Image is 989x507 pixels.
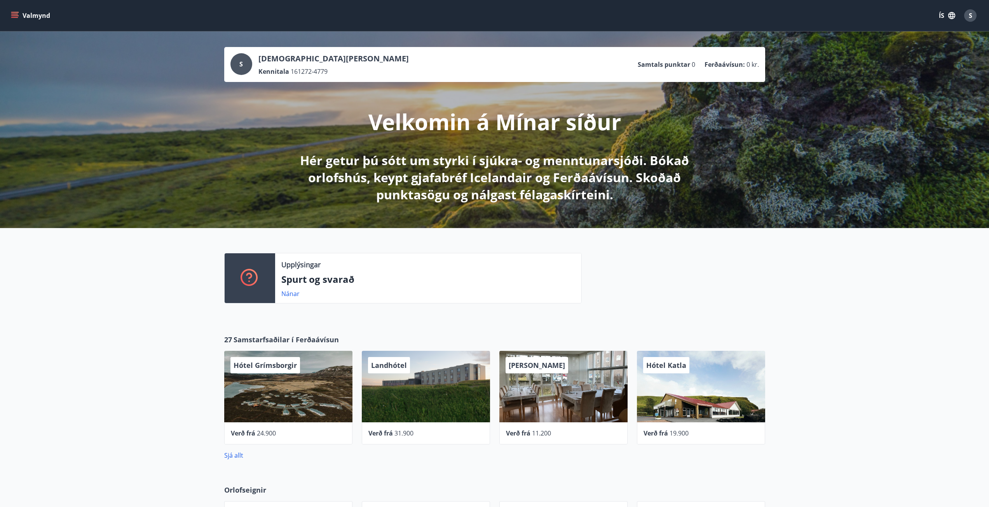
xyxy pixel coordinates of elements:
[234,335,339,345] span: Samstarfsaðilar í Ferðaávísun
[224,451,243,460] a: Sjá allt
[935,9,959,23] button: ÍS
[291,67,328,76] span: 161272-4779
[646,361,686,370] span: Hótel Katla
[371,361,407,370] span: Landhótel
[670,429,689,437] span: 19.900
[705,60,745,69] p: Ferðaávísun :
[231,429,255,437] span: Verð frá
[961,6,980,25] button: S
[224,485,266,495] span: Orlofseignir
[394,429,413,437] span: 31.900
[258,67,289,76] p: Kennitala
[258,53,409,64] p: [DEMOGRAPHIC_DATA][PERSON_NAME]
[506,429,530,437] span: Verð frá
[532,429,551,437] span: 11.200
[9,9,53,23] button: menu
[281,289,300,298] a: Nánar
[692,60,695,69] span: 0
[281,260,321,270] p: Upplýsingar
[257,429,276,437] span: 24.900
[747,60,759,69] span: 0 kr.
[239,60,243,68] span: S
[224,335,232,345] span: 27
[368,107,621,136] p: Velkomin á Mínar síður
[234,361,297,370] span: Hótel Grímsborgir
[368,429,393,437] span: Verð frá
[290,152,700,203] p: Hér getur þú sótt um styrki í sjúkra- og menntunarsjóði. Bókað orlofshús, keypt gjafabréf Iceland...
[969,11,972,20] span: S
[638,60,690,69] p: Samtals punktar
[644,429,668,437] span: Verð frá
[281,273,575,286] p: Spurt og svarað
[509,361,565,370] span: [PERSON_NAME]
